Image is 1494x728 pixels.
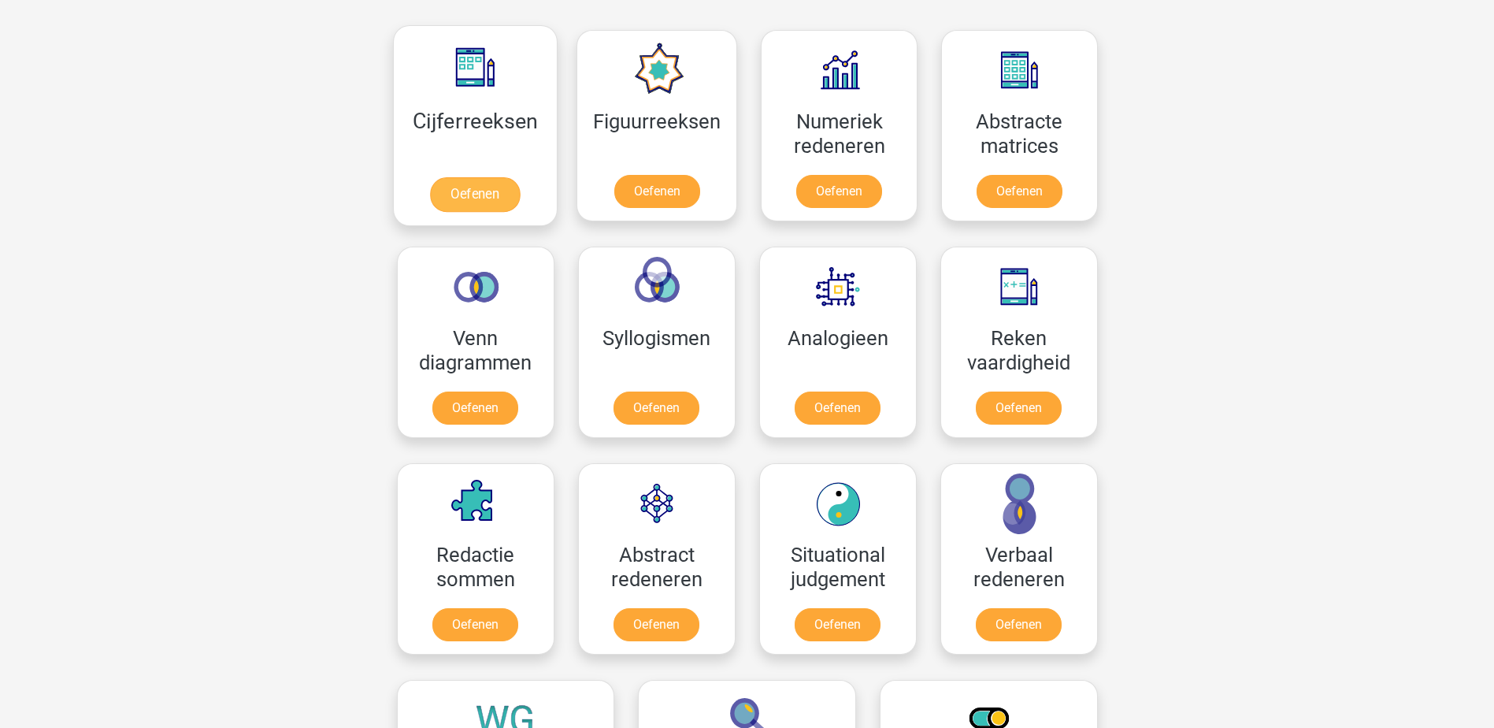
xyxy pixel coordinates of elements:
a: Oefenen [976,392,1062,425]
a: Oefenen [977,175,1062,208]
a: Oefenen [795,608,880,641]
a: Oefenen [614,608,699,641]
a: Oefenen [614,392,699,425]
a: Oefenen [432,608,518,641]
a: Oefenen [430,177,520,212]
a: Oefenen [976,608,1062,641]
a: Oefenen [614,175,700,208]
a: Oefenen [432,392,518,425]
a: Oefenen [795,392,880,425]
a: Oefenen [796,175,882,208]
